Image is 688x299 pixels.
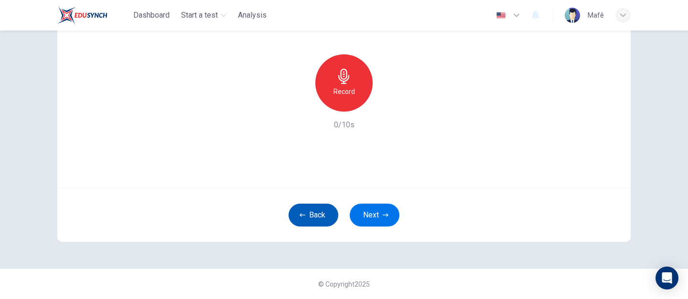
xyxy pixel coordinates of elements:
[588,10,604,21] div: Mafê
[334,119,355,131] h6: 0/10s
[656,267,678,289] div: Open Intercom Messenger
[133,10,170,21] span: Dashboard
[234,7,270,24] button: Analysis
[289,204,338,227] button: Back
[565,8,580,23] img: Profile picture
[238,10,267,21] span: Analysis
[495,12,507,19] img: en
[350,204,399,227] button: Next
[57,6,129,25] a: EduSynch logo
[315,54,373,112] button: Record
[333,86,355,97] h6: Record
[318,280,370,288] span: © Copyright 2025
[177,7,230,24] button: Start a test
[129,7,173,24] button: Dashboard
[181,10,218,21] span: Start a test
[57,6,107,25] img: EduSynch logo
